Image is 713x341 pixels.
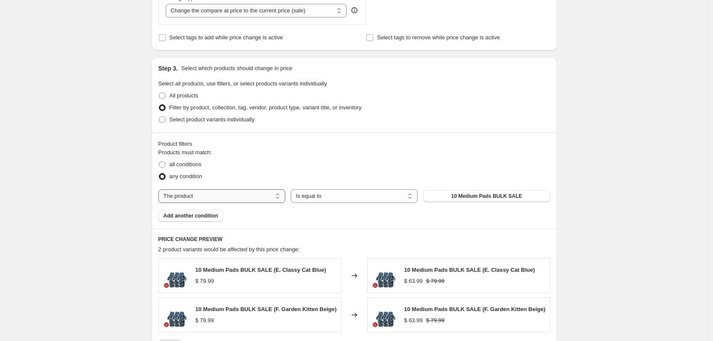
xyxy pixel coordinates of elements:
[404,306,546,312] span: 10 Medium Pads BULK SALE (F. Garden Kitten Beige)
[404,267,535,273] span: 10 Medium Pads BULK SALE (E. Classy Cat Blue)
[164,212,218,219] span: Add another condition
[169,161,202,168] span: all conditions
[169,104,362,111] span: Filter by product, collection, tag, vendor, product type, variant title, or inventory
[423,190,550,202] button: 10 Medium Pads BULK SALE
[158,236,550,243] h6: PRICE CHANGE PREVIEW
[426,278,444,284] span: $ 79.99
[196,317,214,323] span: $ 79.99
[196,267,326,273] span: 10 Medium Pads BULK SALE (E. Classy Cat Blue)
[158,149,212,156] span: Products must match:
[163,302,189,328] img: organic-reusable-pads-3-medium-pads-the-brand-hannah-4_80x.jpg
[158,140,550,148] div: Product filters
[350,6,359,15] div: help
[169,92,199,99] span: All products
[158,210,223,222] button: Add another condition
[169,173,202,179] span: any condition
[451,193,522,200] span: 10 Medium Pads BULK SALE
[163,263,189,288] img: organic-reusable-pads-3-medium-pads-the-brand-hannah-4_80x.jpg
[404,317,423,323] span: $ 63.99
[372,263,397,288] img: organic-reusable-pads-3-medium-pads-the-brand-hannah-4_80x.jpg
[169,116,254,123] span: Select product variants individually
[426,317,444,323] span: $ 79.99
[181,64,292,73] p: Select which products should change in price
[196,306,337,312] span: 10 Medium Pads BULK SALE (F. Garden Kitten Beige)
[377,34,500,41] span: Select tags to remove while price change is active
[169,34,283,41] span: Select tags to add while price change is active
[404,278,423,284] span: $ 63.99
[372,302,397,328] img: organic-reusable-pads-3-medium-pads-the-brand-hannah-4_80x.jpg
[158,246,300,253] span: 2 product variants would be affected by this price change:
[158,64,178,73] h2: Step 3.
[196,278,214,284] span: $ 79.99
[158,80,327,87] span: Select all products, use filters, or select products variants individually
